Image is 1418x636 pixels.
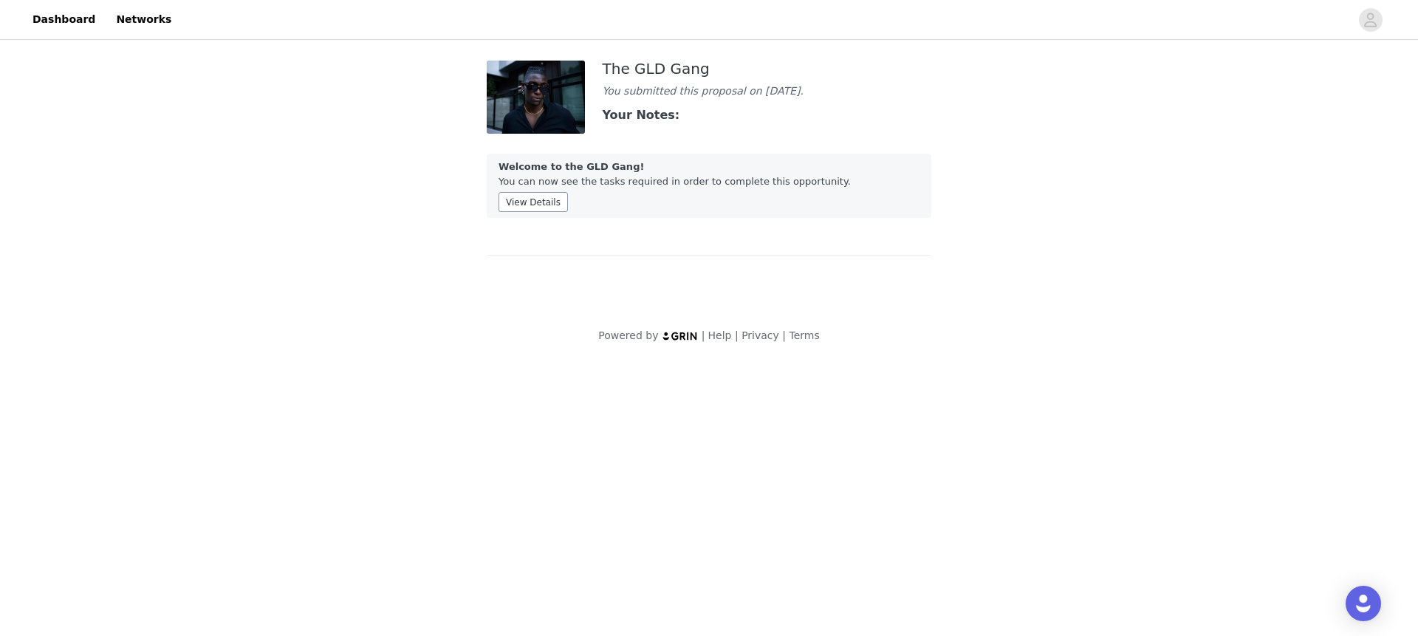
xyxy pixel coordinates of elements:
img: 1ebd4dd9-4211-4505-9bf7-1b199ee8f919.jpeg [487,61,585,134]
a: Dashboard [24,3,104,36]
div: You can now see the tasks required in order to complete this opportunity. [487,154,931,218]
strong: Your Notes: [603,108,680,122]
a: Terms [789,329,819,341]
a: Help [708,329,732,341]
span: | [735,329,739,341]
a: Privacy [741,329,779,341]
a: Networks [107,3,180,36]
span: Powered by [598,329,658,341]
div: You submitted this proposal on [DATE]. [603,83,816,99]
strong: Welcome to the GLD Gang! [499,161,644,172]
img: logo [662,331,699,341]
div: avatar [1363,8,1377,32]
div: Open Intercom Messenger [1346,586,1381,621]
div: The GLD Gang [603,61,816,78]
span: | [782,329,786,341]
a: View Details [499,194,568,205]
button: View Details [499,192,568,212]
span: | [702,329,705,341]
